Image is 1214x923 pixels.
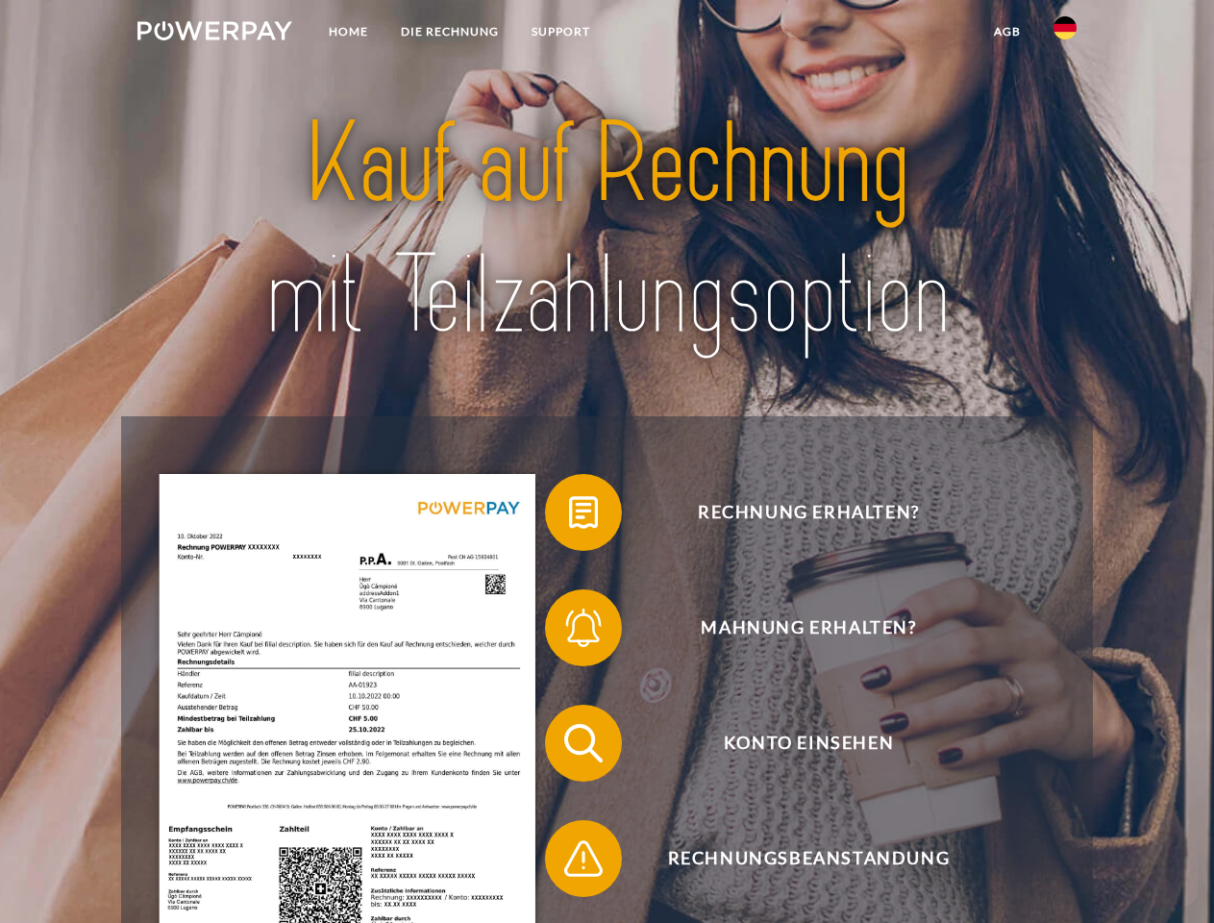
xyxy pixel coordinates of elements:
img: logo-powerpay-white.svg [137,21,292,40]
span: Rechnung erhalten? [573,474,1044,551]
span: Konto einsehen [573,705,1044,782]
img: de [1053,16,1077,39]
img: title-powerpay_de.svg [184,92,1030,368]
img: qb_bill.svg [559,488,607,536]
button: Mahnung erhalten? [545,589,1045,666]
button: Rechnungsbeanstandung [545,820,1045,897]
button: Rechnung erhalten? [545,474,1045,551]
span: Rechnungsbeanstandung [573,820,1044,897]
a: Home [312,14,384,49]
span: Mahnung erhalten? [573,589,1044,666]
a: SUPPORT [515,14,607,49]
img: qb_search.svg [559,719,607,767]
a: agb [978,14,1037,49]
button: Konto einsehen [545,705,1045,782]
a: DIE RECHNUNG [384,14,515,49]
img: qb_bell.svg [559,604,607,652]
img: qb_warning.svg [559,835,607,883]
iframe: Schaltfläche zum Öffnen des Messaging-Fensters [1137,846,1199,908]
